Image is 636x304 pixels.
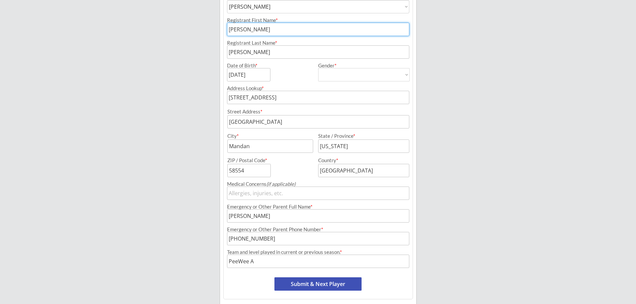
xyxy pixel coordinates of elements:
div: Registrant Last Name [227,40,409,45]
button: Submit & Next Player [274,277,362,291]
div: Emergency or Other Parent Full Name [227,204,409,209]
div: Medical Concerns [227,182,409,187]
div: Date of Birth [227,63,261,68]
div: Country [318,158,401,163]
div: City [227,133,312,138]
div: Street Address [227,109,409,114]
div: ZIP / Postal Code [227,158,312,163]
div: Gender [318,63,410,68]
em: (if applicable) [266,181,295,187]
div: State / Province [318,133,401,138]
div: Team and level played in current or previous season. [227,250,409,255]
input: Allergies, injuries, etc. [227,187,409,200]
input: Street, City, Province/State [227,91,409,104]
div: Registrant First Name [227,18,409,23]
div: Address Lookup [227,86,409,91]
div: Emergency or Other Parent Phone Number [227,227,409,232]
